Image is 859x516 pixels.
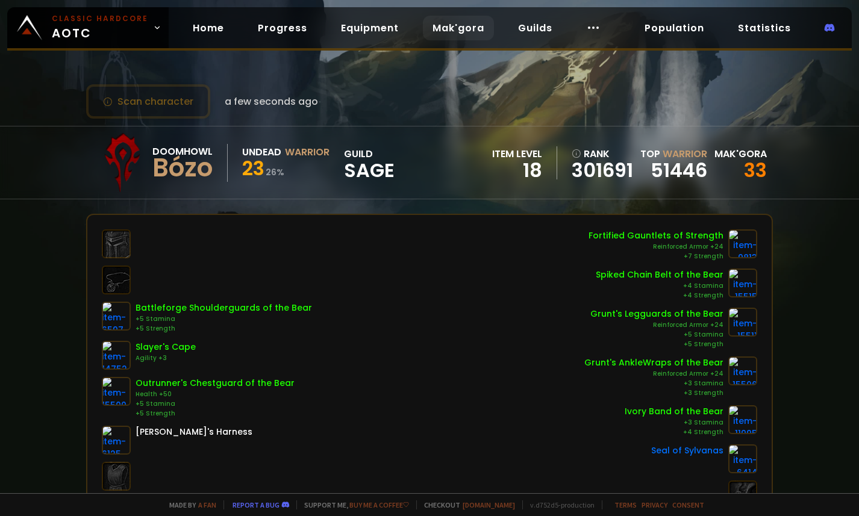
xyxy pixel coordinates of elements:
small: 26 % [266,166,284,178]
a: Mak'gora [423,16,494,40]
div: Spiked Chain Belt of the Bear [596,269,723,281]
div: Slayer's Cape [136,341,196,353]
span: Sage [344,161,395,179]
div: Reinforced Armor +24 [590,320,723,330]
img: item-15506 [728,356,757,385]
a: Progress [248,16,317,40]
div: Reinforced Armor +24 [584,369,723,379]
img: item-15515 [728,269,757,297]
img: item-11995 [728,405,757,434]
div: +4 Stamina [596,281,723,291]
span: Made by [162,500,216,509]
div: 18 [492,161,542,179]
div: Mak'gora [714,146,767,161]
button: Scan character [86,84,210,119]
div: [PERSON_NAME]'s Harness [136,426,252,438]
div: +4 Strength [625,427,723,437]
div: 33 [714,161,767,179]
img: item-9813 [728,229,757,258]
div: item level [492,146,542,161]
span: a few seconds ago [225,94,318,109]
a: Guilds [508,16,562,40]
div: +3 Stamina [625,418,723,427]
a: Report a bug [233,500,280,509]
a: 301691 [572,161,633,179]
div: Grunt's AnkleWraps of the Bear [584,356,723,369]
div: Agility +3 [136,353,196,363]
div: Fortified Gauntlets of Strength [589,229,723,242]
div: +5 Stamina [136,314,312,324]
div: Doomhowl [152,144,213,159]
a: Statistics [728,16,801,40]
div: Battleforge Shoulderguards of the Bear [136,302,312,314]
img: item-15500 [102,377,131,406]
a: Population [635,16,714,40]
div: Bózo [152,159,213,177]
div: Health +50 [136,390,295,399]
div: +5 Strength [590,340,723,349]
div: Outrunner's Chestguard of the Bear [136,377,295,390]
img: item-14752 [102,341,131,370]
div: +3 Strength [584,388,723,398]
a: Consent [672,500,704,509]
div: +5 Stamina [136,399,295,409]
img: item-6414 [728,444,757,473]
a: Home [183,16,234,40]
a: [DOMAIN_NAME] [463,500,515,509]
small: Classic Hardcore [52,13,148,24]
div: Seal of Sylvanas [651,444,723,457]
a: Buy me a coffee [349,500,409,509]
div: +5 Strength [136,409,295,418]
div: +7 Strength [589,252,723,261]
div: +5 Stamina [590,330,723,340]
a: a fan [198,500,216,509]
span: Warrior [663,147,707,161]
a: Classic HardcoreAOTC [7,7,169,48]
div: +5 Strength [136,324,312,334]
img: item-6597 [102,302,131,331]
a: Terms [614,500,637,509]
div: rank [572,146,633,161]
div: Reinforced Armor +24 [589,242,723,252]
div: guild [344,146,395,179]
div: Ivory Band of the Bear [625,405,723,418]
span: 23 [242,155,264,182]
img: item-6125 [102,426,131,455]
span: AOTC [52,13,148,42]
div: Undead [242,145,281,160]
span: Support me, [296,500,409,509]
div: Top [640,146,707,161]
span: Checkout [416,500,515,509]
div: Grunt's Legguards of the Bear [590,308,723,320]
a: 51446 [651,157,707,184]
img: item-15511 [728,308,757,337]
div: Warrior [285,145,330,160]
div: +3 Stamina [584,379,723,388]
span: v. d752d5 - production [522,500,595,509]
a: Equipment [331,16,408,40]
a: Privacy [642,500,667,509]
div: +4 Strength [596,291,723,300]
